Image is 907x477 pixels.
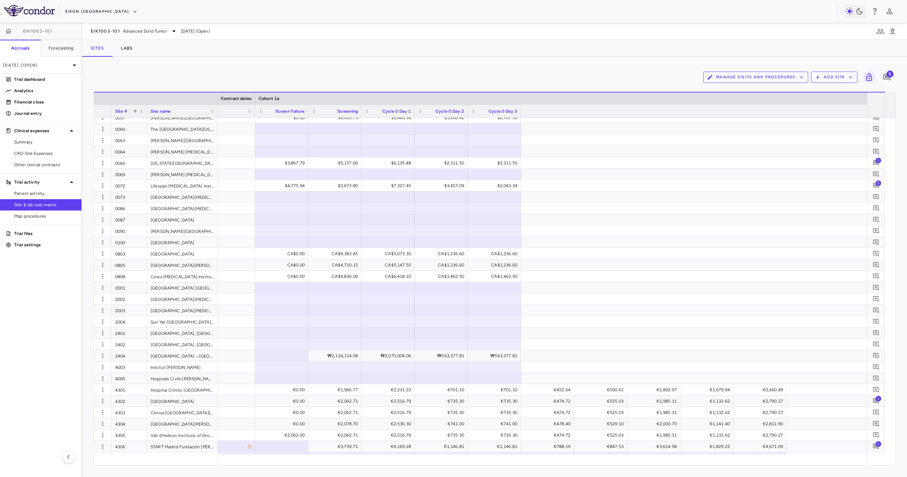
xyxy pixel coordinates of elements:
div: €1,132.62 [687,395,730,407]
svg: Add comment [873,330,879,336]
div: €2,062.71 [315,395,358,407]
svg: Add comment [873,148,879,155]
button: Labs [112,40,141,57]
svg: Add comment [873,307,879,314]
span: 1 [875,157,881,163]
div: CA$1,236.60 [474,248,517,259]
div: 0087 [112,214,147,225]
div: €4,671.09 [740,441,783,452]
span: There are either missing or overlapping dates to this site contract. [188,441,252,451]
svg: Add comment [873,216,879,223]
svg: Add comment [873,228,879,234]
div: €525.03 [580,430,624,441]
svg: Add comment [873,420,879,427]
div: [GEOGRAPHIC_DATA][MEDICAL_DATA] - [GEOGRAPHIC_DATA][US_STATE] [147,191,218,202]
div: Cross [MEDICAL_DATA] Institute [147,271,218,282]
span: 2 [875,112,881,118]
div: ₩563,377.81 [421,350,464,361]
button: Add comment [871,430,881,440]
div: €788.19 [527,441,570,452]
svg: Add comment [873,432,879,438]
span: EIK1003-101 [91,28,120,34]
svg: Add comment [873,171,879,178]
svg: Add comment [873,364,879,370]
div: 2003 [112,305,147,316]
div: $4,775.94 [261,180,305,191]
div: 0086 [112,203,147,214]
span: Cycle 0 Day 2 [435,109,464,114]
div: [GEOGRAPHIC_DATA] – [GEOGRAPHIC_DATA] [147,350,218,361]
button: Add comment [871,362,881,372]
div: €1,146.81 [474,441,517,452]
div: $6,135.48 [368,157,411,169]
div: [GEOGRAPHIC_DATA][MEDICAL_DATA] [147,203,218,214]
div: €525.03 [580,395,624,407]
button: Add comment [871,135,881,145]
div: 0805 [112,259,147,270]
div: [PERSON_NAME][GEOGRAPHIC_DATA][MEDICAL_DATA], [GEOGRAPHIC_DATA] [147,225,218,236]
button: Add comment [871,453,881,462]
button: Add comment [871,283,881,292]
div: CA$0.00 [261,259,305,271]
svg: Add comment [873,250,879,257]
div: 0060 [112,123,147,134]
div: €735.30 [474,395,517,407]
div: Sun Yat-[GEOGRAPHIC_DATA][MEDICAL_DATA] [147,316,218,327]
span: There are either missing or overlapping dates to this site contract. [188,453,252,463]
span: Patient activity [14,190,76,197]
div: 4304 [112,418,147,429]
div: Vall d'Hebron Institute of Oncology [147,430,218,440]
button: Add comment [871,317,881,326]
span: Cycle 0 Day 1 [382,109,411,114]
button: Add comment [881,71,893,83]
p: Clinical expenses [14,128,67,134]
div: €2,062.71 [315,430,358,441]
div: €1,132.62 [687,407,730,418]
div: 0057 [112,112,147,123]
button: Manage Visits and Procedures [703,72,808,83]
svg: Add comment [873,375,879,382]
span: Site & lab cost matrix [14,202,76,208]
span: Cycle 0 Day 3 [489,109,517,114]
div: €741.00 [421,418,464,430]
button: Eikon [GEOGRAPHIC_DATA] [65,6,137,17]
svg: Add comment [873,398,879,404]
span: EIK1003-101 [23,28,52,34]
div: 4301 [112,384,147,395]
svg: Add comment [873,262,879,268]
div: [GEOGRAPHIC_DATA][MEDICAL_DATA] [147,305,218,316]
div: €500.61 [580,384,624,395]
div: CA$6,418.10 [368,271,411,282]
button: Add comment [871,192,881,202]
div: €1,829.22 [687,441,730,452]
p: Trial settings [14,242,76,248]
button: Add comment [871,147,881,156]
button: Add comment [871,408,881,417]
button: Add comment [871,260,881,270]
span: Cohort 1a [259,96,279,101]
div: [GEOGRAPHIC_DATA], [GEOGRAPHIC_DATA] Health System [147,339,218,350]
p: Journal entry [14,110,76,117]
div: €1,985.31 [633,407,677,418]
svg: Add comment [873,386,879,393]
div: €0.00 [261,395,305,407]
div: 2001 [112,282,147,293]
div: €2,062.71 [315,407,358,418]
div: [GEOGRAPHIC_DATA] [GEOGRAPHIC_DATA][MEDICAL_DATA] [147,282,218,293]
div: CA$0.00 [261,271,305,282]
div: €0.00 [261,384,305,395]
div: [PERSON_NAME] [MEDICAL_DATA] Institute [147,146,218,157]
div: €452.64 [527,384,570,395]
div: $2,043.34 [474,180,517,191]
button: Add comment [871,169,881,179]
svg: Add comment [873,352,879,359]
div: 0064 [112,146,147,157]
div: 0063 [112,135,147,146]
button: Add comment [871,396,881,406]
button: Add comment [871,419,881,428]
div: €2,536.30 [368,418,411,430]
span: CRO Site Expenses [14,150,76,157]
div: €2,078.70 [315,418,358,430]
div: €2,000.70 [633,418,677,430]
div: €2,790.27 [740,430,783,441]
